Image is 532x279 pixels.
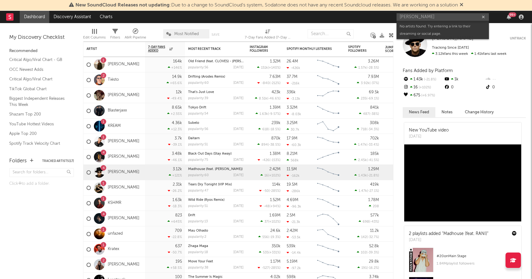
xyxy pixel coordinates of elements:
[172,75,182,79] div: 14.9k
[233,112,244,115] div: [DATE]
[260,173,280,177] div: ( )
[314,180,342,196] svg: Chart title
[287,152,297,156] div: 8.21M
[385,138,410,145] div: 50.9
[485,75,526,83] div: --
[367,66,378,70] span: -28.5 %
[397,13,489,21] input: Search for artists
[233,158,244,162] div: [DATE]
[188,143,208,146] div: popularity: 51
[264,174,268,177] span: 16
[188,168,243,171] a: Madhouse (feat. [PERSON_NAME])
[363,220,369,224] span: 698
[9,121,68,127] a: YouTube Hottest Videos
[188,127,208,131] div: popularity: 56
[188,91,244,94] div: That's Just Love
[233,66,244,69] div: [DATE]
[368,198,379,202] div: 1.78M
[368,189,378,193] span: -27.1 %
[314,196,342,211] svg: Chart title
[354,66,379,70] div: ( )
[175,229,182,233] div: 709
[168,143,182,147] div: -39.1 %
[75,3,458,8] span: : Due to a change to SoundCloud's system, Sodatone does not have any recent Soundcloud releases. ...
[9,34,74,41] div: My Discovery Checklist
[83,34,106,41] div: Edit Columns
[510,35,526,42] button: Untrack
[188,260,213,263] a: Move Your Feet
[262,159,269,162] span: -426
[287,220,300,224] div: -21.3k
[188,204,208,208] div: popularity: 51
[385,92,410,99] div: 77.8
[212,33,220,36] button: Save
[287,75,297,79] div: 37.7M
[173,167,182,171] div: 3.12k
[314,119,342,134] svg: Chart title
[269,143,280,147] span: -38.5 %
[269,174,280,177] span: +102 %
[370,136,379,140] div: 702k
[87,47,133,51] div: Artist
[188,81,209,85] div: popularity: 60
[188,60,270,63] a: Old Friend (feat. CLOVES) - [PERSON_NAME] Remix
[272,183,280,187] div: 114k
[385,230,410,238] div: 83.8
[272,121,280,125] div: 239k
[9,86,68,92] a: TikTok Global Chart
[270,106,280,110] div: 1.39M
[9,56,68,63] a: Critical Algo/Viral Chart - GB
[270,189,280,193] span: -285 %
[444,83,485,91] div: 0
[287,112,301,116] div: -8.03k
[108,108,127,113] a: Blasterjaxx
[314,211,342,226] svg: Chart title
[354,173,379,177] div: ( )
[314,103,342,119] svg: Chart title
[287,204,301,208] div: -96.3k
[233,235,244,239] div: [DATE]
[262,128,268,131] span: 618
[108,62,139,67] a: [PERSON_NAME]
[188,91,214,94] a: That's Just Love
[108,154,139,160] a: [PERSON_NAME]
[270,198,280,202] div: 1.52M
[485,83,526,91] div: 0
[167,127,182,131] div: +12.3 %
[287,106,297,110] div: 3.32M
[108,123,121,129] a: KREAM
[233,97,244,100] div: [DATE]
[262,236,268,239] span: 556
[188,183,244,186] div: Tears Dry Tonight (VIP Mix)
[272,90,280,94] div: 423k
[188,214,195,217] a: Drift
[385,153,410,161] div: 81.3
[308,29,354,38] input: Search...
[188,97,208,100] div: popularity: 39
[167,96,182,100] div: -49.4 %
[233,174,244,177] div: [DATE]
[409,127,449,134] div: New YouTube video
[432,36,474,41] span: [PERSON_NAME]
[507,14,511,19] button: 99+
[368,167,379,171] div: 1.29M
[270,152,280,156] div: 1.38M
[188,137,200,140] a: Daitarn
[358,66,366,70] span: 1.57k
[108,93,139,98] a: [PERSON_NAME]
[175,136,182,140] div: 3.7k
[368,75,379,79] div: 7.93M
[370,106,379,110] div: 841k
[361,128,366,131] span: 718
[108,139,139,144] a: [PERSON_NAME]
[168,66,182,70] div: +146 %
[256,112,280,116] div: ( )
[269,75,280,79] div: 7.63M
[233,189,244,192] div: [DATE]
[9,47,74,55] div: Recommended
[403,91,444,99] div: 675
[270,59,280,63] div: 1.32M
[250,45,271,53] div: Instagram Followers
[358,159,367,162] span: 2.45k
[442,232,488,236] a: "Madhouse (feat. RANI)"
